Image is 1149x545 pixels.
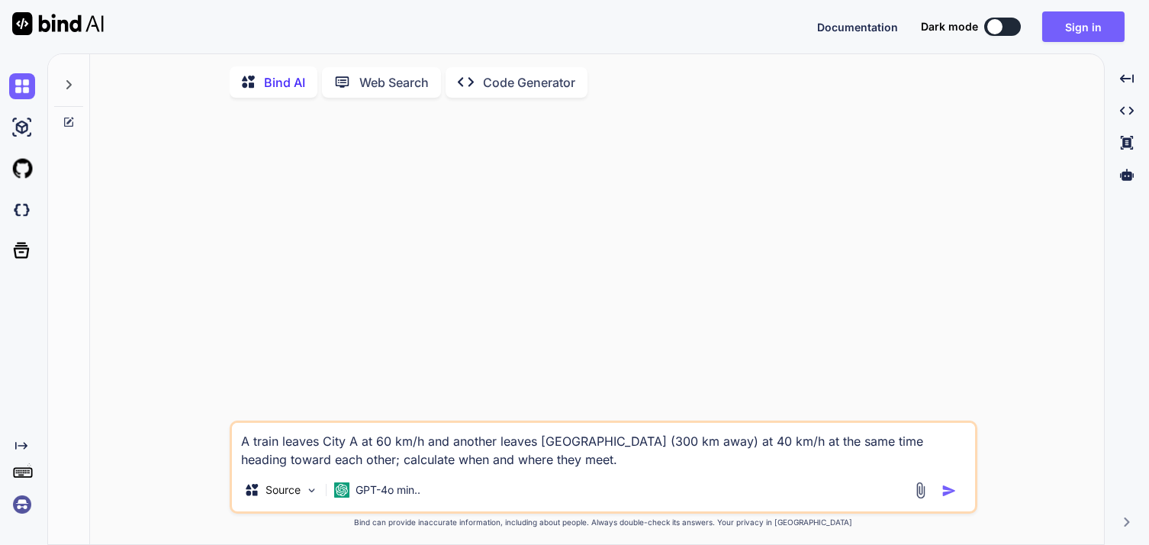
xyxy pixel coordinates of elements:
[9,156,35,182] img: githubLight
[12,12,104,35] img: Bind AI
[1042,11,1125,42] button: Sign in
[912,482,929,499] img: attachment
[921,19,978,34] span: Dark mode
[266,482,301,498] p: Source
[9,197,35,223] img: darkCloudIdeIcon
[817,21,898,34] span: Documentation
[305,484,318,497] img: Pick Models
[9,73,35,99] img: chat
[232,423,975,469] textarea: A train leaves City A at 60 km/h and another leaves [GEOGRAPHIC_DATA] (300 km away) at 40 km/h at...
[483,73,575,92] p: Code Generator
[817,19,898,35] button: Documentation
[356,482,420,498] p: GPT-4o min..
[9,114,35,140] img: ai-studio
[359,73,429,92] p: Web Search
[230,517,977,528] p: Bind can provide inaccurate information, including about people. Always double-check its answers....
[941,483,957,498] img: icon
[334,482,349,498] img: GPT-4o mini
[264,73,305,92] p: Bind AI
[9,492,35,518] img: signin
